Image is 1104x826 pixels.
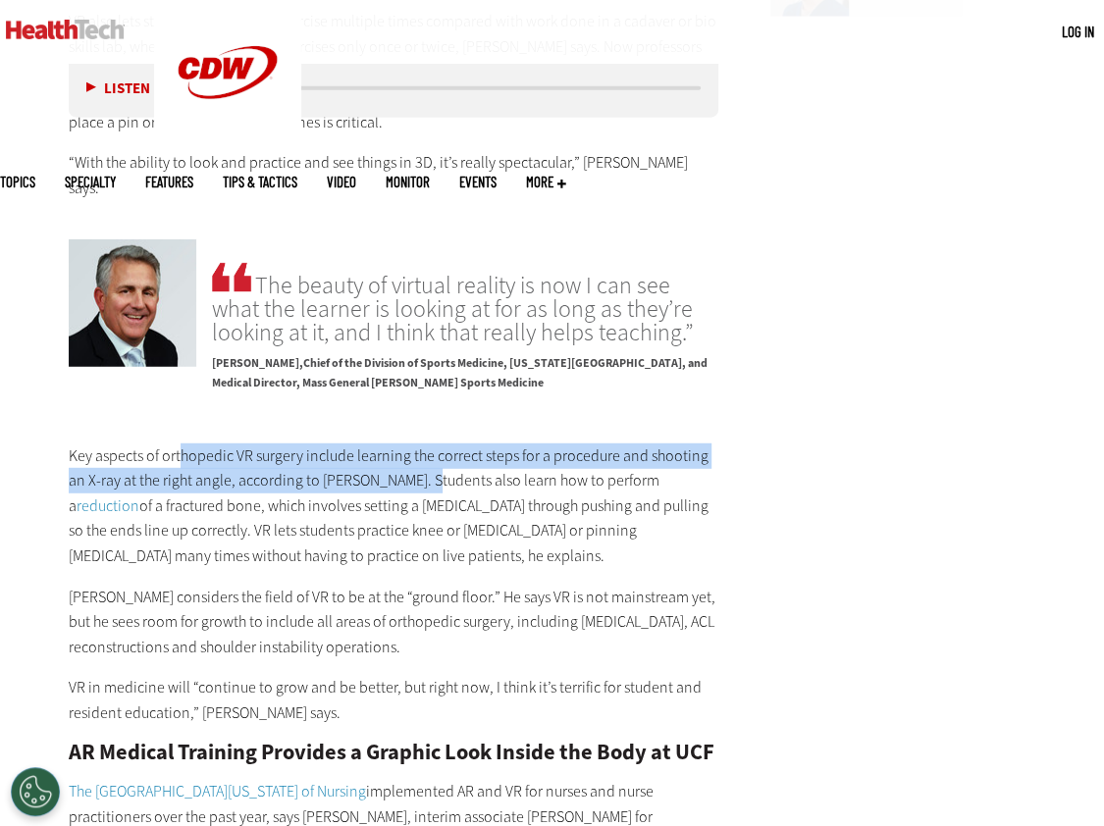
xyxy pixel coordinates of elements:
[212,344,719,391] p: Chief of the Division of Sports Medicine, [US_STATE][GEOGRAPHIC_DATA], and Medical Director, Mass...
[69,443,718,569] p: Key aspects of orthopedic VR surgery include learning the correct steps for a procedure and shoot...
[69,239,196,367] img: Dr. Augustus D. Mazzocca
[65,175,116,189] span: Specialty
[1062,22,1094,42] div: User menu
[69,742,718,763] h2: AR Medical Training Provides a Graphic Look Inside the Body at UCF
[327,175,356,189] a: Video
[69,781,366,801] a: The [GEOGRAPHIC_DATA][US_STATE] of Nursing
[212,259,719,344] span: The beauty of virtual reality is now I can see what the learner is looking at for as long as they...
[386,175,430,189] a: MonITor
[11,767,60,816] button: Open Preferences
[69,675,718,725] p: VR in medicine will “continue to grow and be better, but right now, I think it’s terrific for stu...
[6,20,125,39] img: Home
[526,175,566,189] span: More
[77,495,139,516] a: reduction
[69,585,718,660] p: [PERSON_NAME] considers the field of VR to be at the “ground floor.” He says VR is not mainstream...
[459,175,497,189] a: Events
[212,355,303,371] span: [PERSON_NAME]
[223,175,297,189] a: Tips & Tactics
[1062,23,1094,40] a: Log in
[154,129,301,150] a: CDW
[145,175,193,189] a: Features
[11,767,60,816] div: Cookies Settings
